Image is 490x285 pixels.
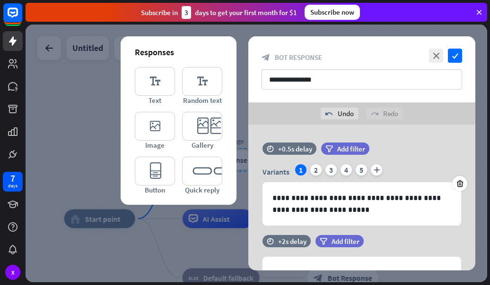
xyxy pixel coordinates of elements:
[448,49,462,63] i: check
[321,108,359,119] div: Undo
[141,6,297,19] div: Subscribe in days to get your first month for $1
[325,145,333,152] i: filter
[5,265,20,280] div: X
[10,174,15,183] div: 7
[341,164,352,176] div: 4
[267,238,274,244] i: time
[356,164,367,176] div: 5
[295,164,306,176] div: 1
[8,4,36,32] button: Open LiveChat chat widget
[182,6,191,19] div: 3
[305,5,360,20] div: Subscribe now
[429,49,443,63] i: close
[337,144,365,153] span: Add filter
[3,172,23,192] a: 7 days
[262,167,289,176] span: Variants
[278,237,306,246] div: +2s delay
[310,164,322,176] div: 2
[267,145,274,152] i: time
[325,110,333,117] i: undo
[371,110,378,117] i: redo
[320,238,327,245] i: filter
[275,53,322,62] span: Bot Response
[371,164,382,176] i: plus
[262,53,270,62] i: block_bot_response
[278,144,312,153] div: +0.5s delay
[325,164,337,176] div: 3
[332,237,359,246] span: Add filter
[366,108,403,119] div: Redo
[8,183,17,189] div: days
